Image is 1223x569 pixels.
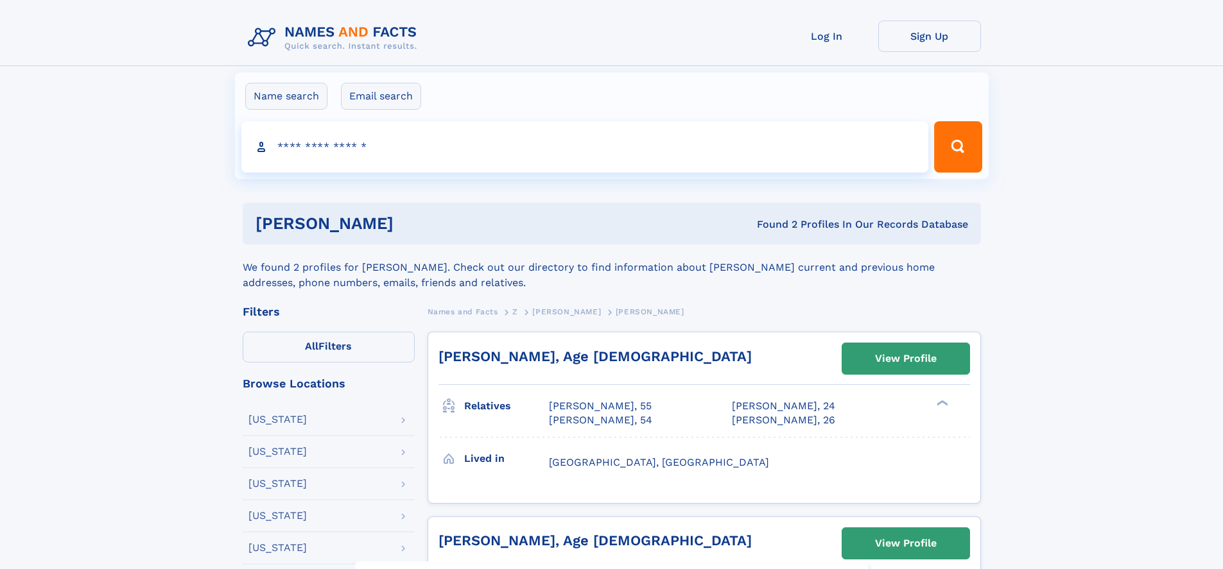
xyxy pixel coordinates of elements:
a: View Profile [842,528,969,559]
h1: [PERSON_NAME] [256,216,575,232]
label: Name search [245,83,327,110]
div: Browse Locations [243,378,415,389]
div: [US_STATE] [248,479,307,489]
input: search input [241,121,929,173]
span: [PERSON_NAME] [532,307,601,316]
div: Found 2 Profiles In Our Records Database [575,217,968,232]
div: [US_STATE] [248,543,307,553]
a: [PERSON_NAME], 54 [549,413,652,427]
div: [US_STATE] [248,446,307,457]
a: [PERSON_NAME], Age [DEMOGRAPHIC_DATA] [438,532,752,548]
a: Sign Up [878,21,981,52]
h3: Relatives [464,395,549,417]
h3: Lived in [464,448,549,470]
span: Z [512,307,518,316]
a: [PERSON_NAME], 55 [549,399,652,413]
a: Log In [776,21,878,52]
div: View Profile [875,529,937,558]
span: [PERSON_NAME] [616,307,684,316]
a: Names and Facts [428,303,498,319]
span: [GEOGRAPHIC_DATA], [GEOGRAPHIC_DATA] [549,456,769,468]
a: [PERSON_NAME] [532,303,601,319]
a: [PERSON_NAME], 24 [732,399,835,413]
div: View Profile [875,344,937,373]
div: ❯ [933,399,949,407]
div: [US_STATE] [248,414,307,425]
a: Z [512,303,518,319]
div: [US_STATE] [248,511,307,521]
button: Search Button [934,121,982,173]
a: [PERSON_NAME], Age [DEMOGRAPHIC_DATA] [438,348,752,364]
a: [PERSON_NAME], 26 [732,413,835,427]
div: We found 2 profiles for [PERSON_NAME]. Check out our directory to find information about [PERSON_... [243,244,981,291]
label: Email search [341,83,421,110]
div: Filters [243,306,415,318]
span: All [305,340,318,352]
a: View Profile [842,343,969,374]
label: Filters [243,332,415,362]
img: Logo Names and Facts [243,21,428,55]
